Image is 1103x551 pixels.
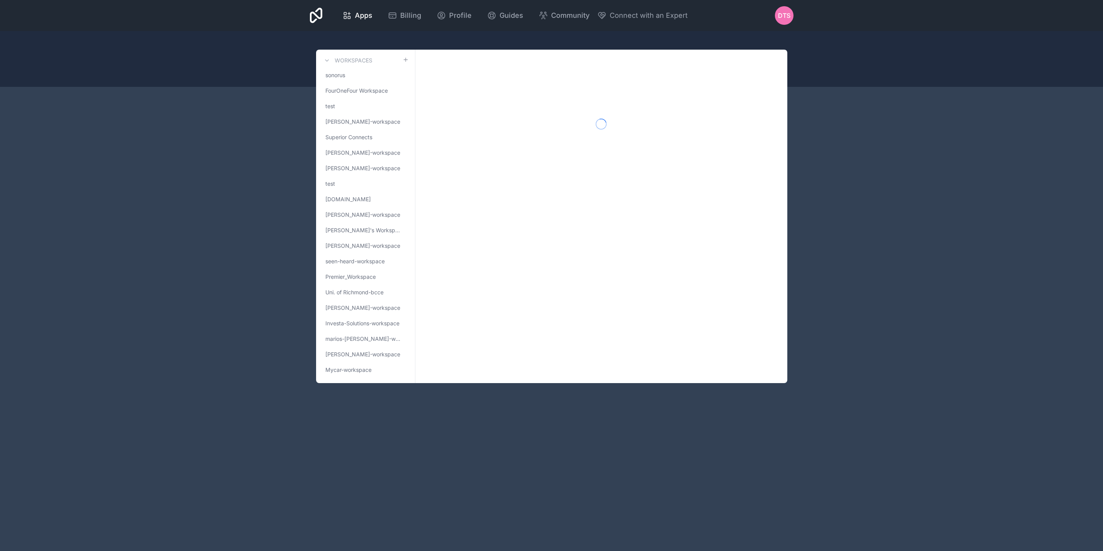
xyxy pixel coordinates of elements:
[322,208,409,222] a: [PERSON_NAME]-workspace
[335,57,372,64] h3: Workspaces
[322,68,409,82] a: sonorus
[325,257,385,265] span: seen-heard-workspace
[325,288,384,296] span: Uni. of Richmond-bcce
[322,254,409,268] a: seen-heard-workspace
[325,118,400,126] span: [PERSON_NAME]-workspace
[325,320,399,327] span: Investa-Solutions-workspace
[481,7,529,24] a: Guides
[597,10,688,21] button: Connect with an Expert
[322,316,409,330] a: Investa-Solutions-workspace
[325,351,400,358] span: [PERSON_NAME]-workspace
[551,10,590,21] span: Community
[355,10,372,21] span: Apps
[322,301,409,315] a: [PERSON_NAME]-workspace
[322,223,409,237] a: [PERSON_NAME]'s Workspace
[430,7,478,24] a: Profile
[325,102,335,110] span: test
[322,161,409,175] a: [PERSON_NAME]-workspace
[322,115,409,129] a: [PERSON_NAME]-workspace
[325,226,403,234] span: [PERSON_NAME]'s Workspace
[322,56,372,65] a: Workspaces
[322,270,409,284] a: Premier_Workspace
[325,195,371,203] span: [DOMAIN_NAME]
[500,10,523,21] span: Guides
[322,239,409,253] a: [PERSON_NAME]-workspace
[325,149,400,157] span: [PERSON_NAME]-workspace
[400,10,421,21] span: Billing
[322,177,409,191] a: test
[325,242,400,250] span: [PERSON_NAME]-workspace
[322,146,409,160] a: [PERSON_NAME]-workspace
[325,273,376,281] span: Premier_Workspace
[325,366,372,374] span: Mycar-workspace
[322,192,409,206] a: [DOMAIN_NAME]
[322,130,409,144] a: Superior Connects
[336,7,379,24] a: Apps
[322,347,409,361] a: [PERSON_NAME]-workspace
[322,285,409,299] a: Uni. of Richmond-bcce
[325,180,335,188] span: test
[325,133,372,141] span: Superior Connects
[322,99,409,113] a: test
[322,332,409,346] a: marios-[PERSON_NAME]-workspace
[610,10,688,21] span: Connect with an Expert
[449,10,472,21] span: Profile
[325,87,388,95] span: FourOneFour Workspace
[325,335,403,343] span: marios-[PERSON_NAME]-workspace
[778,11,790,20] span: DTS
[325,211,400,219] span: [PERSON_NAME]-workspace
[532,7,596,24] a: Community
[325,164,400,172] span: [PERSON_NAME]-workspace
[382,7,427,24] a: Billing
[325,304,400,312] span: [PERSON_NAME]-workspace
[322,84,409,98] a: FourOneFour Workspace
[325,71,345,79] span: sonorus
[322,363,409,377] a: Mycar-workspace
